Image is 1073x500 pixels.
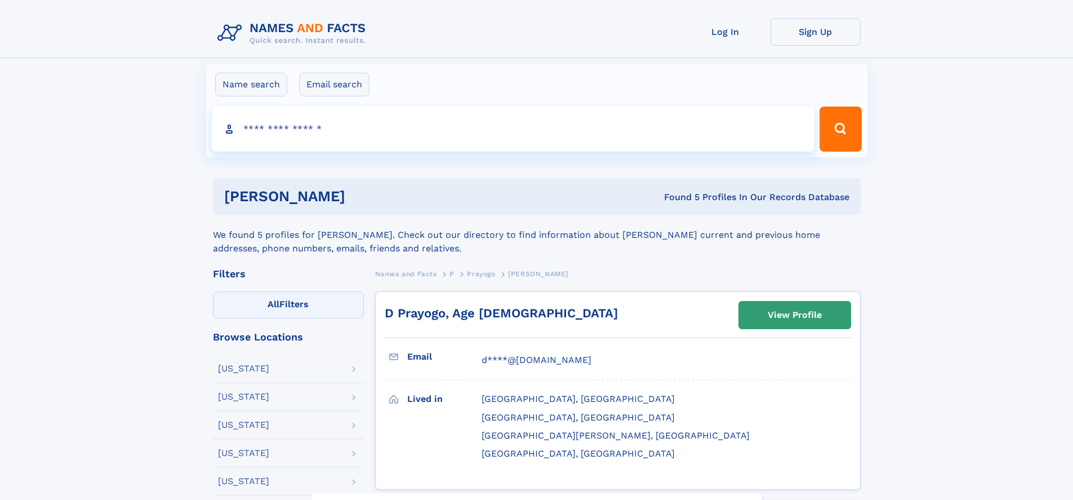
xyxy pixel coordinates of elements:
label: Name search [215,73,287,96]
div: Filters [213,269,364,279]
a: Log In [680,18,771,46]
span: [GEOGRAPHIC_DATA][PERSON_NAME], [GEOGRAPHIC_DATA] [482,430,750,441]
label: Filters [213,291,364,318]
h3: Email [407,347,482,366]
input: search input [212,107,815,152]
div: [US_STATE] [218,421,269,430]
label: Email search [299,73,369,96]
a: P [449,267,455,281]
div: [US_STATE] [218,364,269,373]
a: Names and Facts [375,267,437,281]
div: Found 5 Profiles In Our Records Database [505,191,849,203]
a: Prayogo [467,267,495,281]
a: Sign Up [771,18,861,46]
a: View Profile [739,302,851,329]
div: View Profile [768,302,822,328]
span: [PERSON_NAME] [508,270,568,278]
a: D Prayogo, Age [DEMOGRAPHIC_DATA] [385,306,618,320]
div: [US_STATE] [218,449,269,458]
button: Search Button [820,107,861,152]
div: Browse Locations [213,332,364,342]
span: Prayogo [467,270,495,278]
span: [GEOGRAPHIC_DATA], [GEOGRAPHIC_DATA] [482,393,675,404]
div: We found 5 profiles for [PERSON_NAME]. Check out our directory to find information about [PERSON_... [213,215,861,255]
span: All [268,299,279,309]
span: [GEOGRAPHIC_DATA], [GEOGRAPHIC_DATA] [482,448,675,459]
span: P [449,270,455,278]
div: [US_STATE] [218,477,269,486]
h3: Lived in [407,390,482,409]
img: Logo Names and Facts [213,18,375,48]
h1: [PERSON_NAME] [224,189,505,203]
span: [GEOGRAPHIC_DATA], [GEOGRAPHIC_DATA] [482,412,675,423]
div: [US_STATE] [218,392,269,401]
